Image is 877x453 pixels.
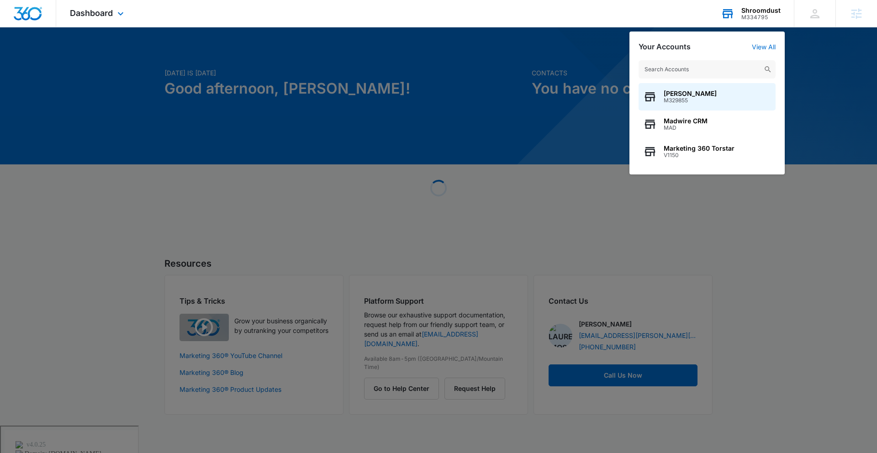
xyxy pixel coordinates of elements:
button: Madwire CRMMAD [639,111,776,138]
div: account id [741,14,781,21]
div: Keywords by Traffic [101,54,154,60]
div: v 4.0.25 [26,15,45,22]
span: Madwire CRM [664,117,708,125]
img: tab_domain_overview_orange.svg [25,53,32,60]
div: Domain: [DOMAIN_NAME] [24,24,100,31]
h2: Your Accounts [639,42,691,51]
span: MAD [664,125,708,131]
div: Domain Overview [35,54,82,60]
span: [PERSON_NAME] [664,90,717,97]
button: Marketing 360 TorstarV1150 [639,138,776,165]
img: website_grey.svg [15,24,22,31]
div: account name [741,7,781,14]
img: tab_keywords_by_traffic_grey.svg [91,53,98,60]
img: logo_orange.svg [15,15,22,22]
span: Marketing 360 Torstar [664,145,734,152]
span: M329855 [664,97,717,104]
a: View All [752,43,776,51]
span: V1150 [664,152,734,158]
span: Dashboard [70,8,113,18]
input: Search Accounts [639,60,776,79]
button: [PERSON_NAME]M329855 [639,83,776,111]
